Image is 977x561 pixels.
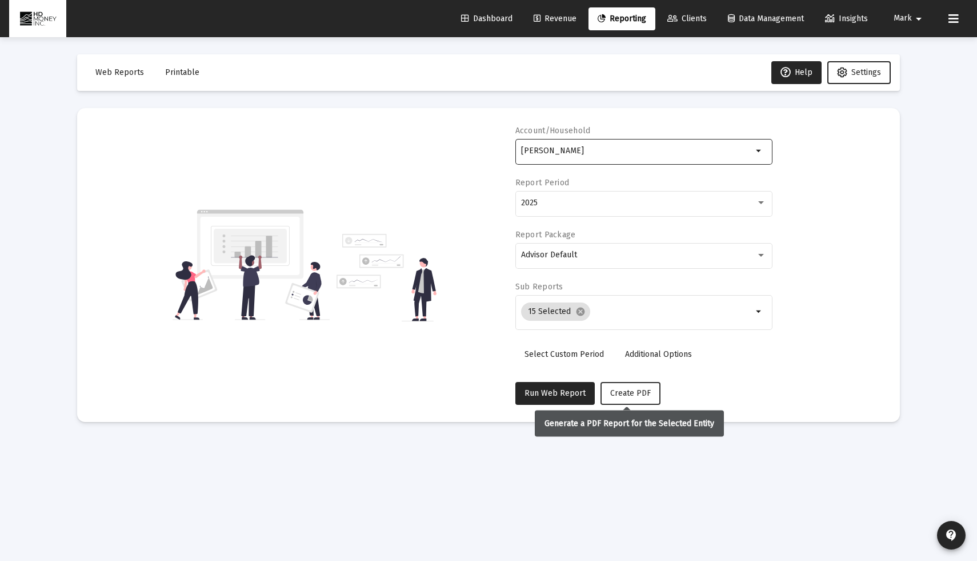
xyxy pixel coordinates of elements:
span: Clients [667,14,707,23]
img: reporting-alt [337,234,437,321]
mat-icon: arrow_drop_down [752,305,766,319]
button: Help [771,61,822,84]
label: Sub Reports [515,282,563,292]
span: Select Custom Period [524,349,604,359]
a: Reporting [588,7,655,30]
label: Account/Household [515,126,591,136]
span: Web Reports [95,67,144,77]
span: Help [780,67,812,77]
mat-icon: cancel [575,307,586,317]
mat-chip-list: Selection [521,300,752,323]
span: Data Management [728,14,804,23]
label: Report Package [515,230,576,240]
a: Insights [816,7,877,30]
button: Run Web Report [515,382,595,405]
mat-chip: 15 Selected [521,303,590,321]
span: Mark [894,14,912,23]
span: Create PDF [610,388,651,398]
button: Web Reports [86,61,153,84]
button: Printable [156,61,209,84]
mat-icon: arrow_drop_down [912,7,926,30]
mat-icon: contact_support [944,528,958,542]
span: Advisor Default [521,250,577,260]
span: Run Web Report [524,388,586,398]
span: Revenue [534,14,576,23]
span: Additional Options [625,349,692,359]
span: Reporting [598,14,646,23]
button: Settings [827,61,891,84]
button: Create PDF [600,382,660,405]
mat-icon: arrow_drop_down [752,144,766,158]
a: Data Management [719,7,813,30]
span: Settings [851,67,881,77]
img: reporting [173,208,330,321]
a: Dashboard [452,7,522,30]
span: Dashboard [461,14,512,23]
a: Clients [658,7,716,30]
a: Revenue [524,7,586,30]
img: Dashboard [18,7,58,30]
button: Mark [880,7,939,30]
span: Printable [165,67,199,77]
span: Insights [825,14,868,23]
input: Search or select an account or household [521,146,752,156]
label: Report Period [515,178,570,188]
span: 2025 [521,198,538,208]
